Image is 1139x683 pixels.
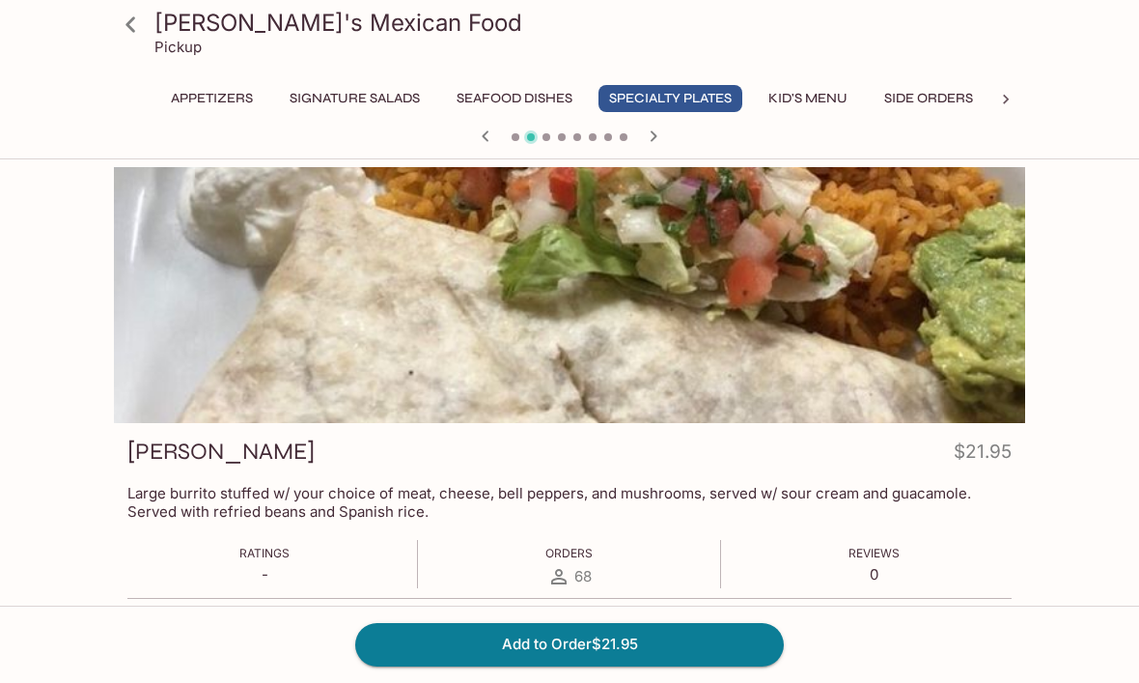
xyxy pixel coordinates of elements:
[154,38,202,56] p: Pickup
[127,437,315,467] h3: [PERSON_NAME]
[848,546,900,560] span: Reviews
[355,623,784,666] button: Add to Order$21.95
[154,8,1017,38] h3: [PERSON_NAME]'s Mexican Food
[239,546,290,560] span: Ratings
[874,85,984,112] button: Side Orders
[545,546,593,560] span: Orders
[114,167,1025,423] div: Fajita Burrito
[598,85,742,112] button: Specialty Plates
[574,567,592,585] span: 68
[848,565,900,583] p: 0
[279,85,431,112] button: Signature Salads
[127,484,1012,521] p: Large burrito stuffed w/ your choice of meat, cheese, bell peppers, and mushrooms, served w/ sour...
[758,85,858,112] button: Kid's Menu
[239,565,290,583] p: -
[954,437,1012,474] h4: $21.95
[160,85,264,112] button: Appetizers
[446,85,583,112] button: Seafood Dishes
